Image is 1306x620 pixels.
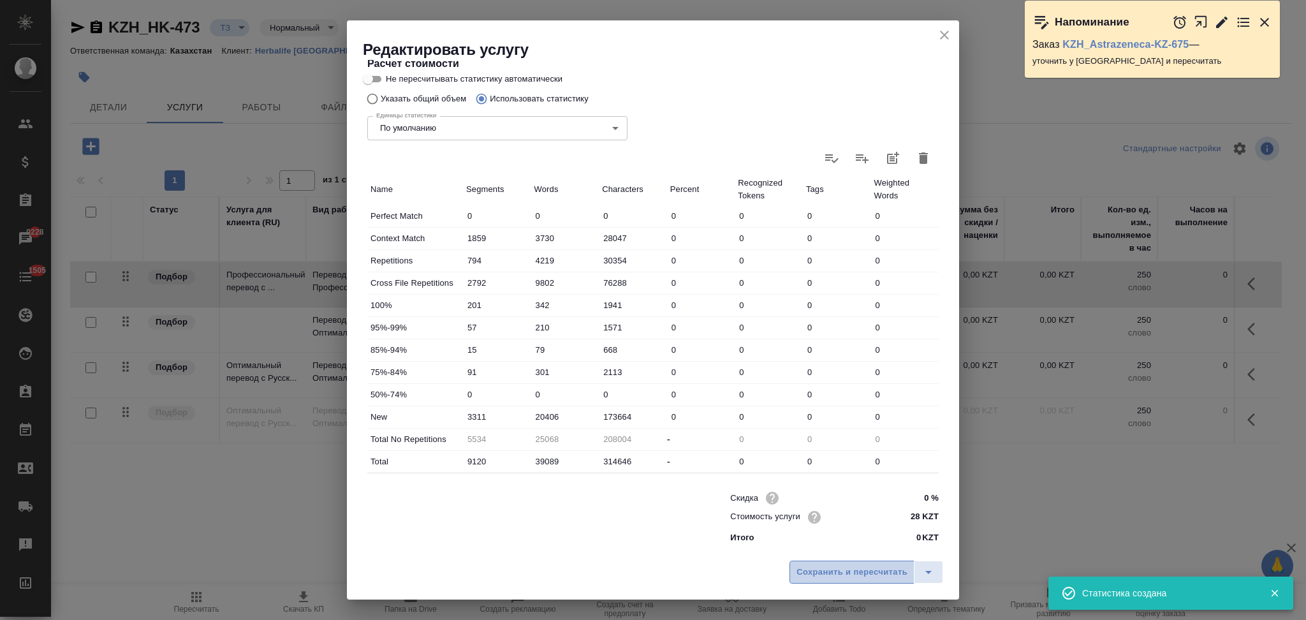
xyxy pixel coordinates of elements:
[371,388,460,401] p: 50%-74%
[371,232,460,245] p: Context Match
[463,296,531,314] input: ✎ Введи что-нибудь
[735,341,803,359] input: ✎ Введи что-нибудь
[891,508,939,526] input: ✎ Введи что-нибудь
[735,207,803,225] input: ✎ Введи что-нибудь
[735,408,803,426] input: ✎ Введи что-нибудь
[531,408,599,426] input: ✎ Введи что-нибудь
[1214,15,1229,30] button: Редактировать
[667,251,735,270] input: ✎ Введи что-нибудь
[803,430,871,448] input: Пустое поле
[735,251,803,270] input: ✎ Введи что-нибудь
[803,408,871,426] input: ✎ Введи что-нибудь
[531,363,599,381] input: ✎ Введи что-нибудь
[599,229,667,247] input: ✎ Введи что-нибудь
[908,143,939,173] button: Удалить статистику
[891,489,939,507] input: ✎ Введи что-нибудь
[730,531,754,544] p: Итого
[847,143,877,173] label: Слить статистику
[789,561,943,584] div: split button
[599,430,667,448] input: Пустое поле
[1032,55,1272,68] p: уточнить у [GEOGRAPHIC_DATA] и пересчитать
[735,363,803,381] input: ✎ Введи что-нибудь
[371,411,460,424] p: New
[667,408,735,426] input: ✎ Введи что-нибудь
[870,296,939,314] input: ✎ Введи что-нибудь
[667,318,735,337] input: ✎ Введи что-нибудь
[531,207,599,225] input: ✎ Введи что-нибудь
[667,207,735,225] input: ✎ Введи что-нибудь
[531,274,599,292] input: ✎ Введи что-нибудь
[803,251,871,270] input: ✎ Введи что-нибудь
[599,296,667,314] input: ✎ Введи что-нибудь
[531,430,599,448] input: Пустое поле
[806,183,868,196] p: Tags
[667,296,735,314] input: ✎ Введи что-нибудь
[877,143,908,173] button: Добавить статистику в работы
[463,430,531,448] input: Пустое поле
[667,432,735,447] div: -
[1032,38,1272,51] p: Заказ —
[667,229,735,247] input: ✎ Введи что-нибудь
[463,341,531,359] input: ✎ Введи что-нибудь
[1261,587,1288,599] button: Закрыть
[1194,8,1208,36] button: Открыть в новой вкладке
[599,363,667,381] input: ✎ Введи что-нибудь
[730,492,758,505] p: Скидка
[803,296,871,314] input: ✎ Введи что-нибудь
[803,341,871,359] input: ✎ Введи что-нибудь
[870,385,939,404] input: ✎ Введи что-нибудь
[916,531,921,544] p: 0
[803,452,871,471] input: ✎ Введи что-нибудь
[531,341,599,359] input: ✎ Введи что-нибудь
[371,183,460,196] p: Name
[371,433,460,446] p: Total No Repetitions
[735,430,803,448] input: Пустое поле
[1062,39,1189,50] a: KZH_Astrazeneca-KZ-675
[463,385,531,404] input: ✎ Введи что-нибудь
[371,321,460,334] p: 95%-99%
[466,183,528,196] p: Segments
[1236,15,1251,30] button: Перейти в todo
[870,341,939,359] input: ✎ Введи что-нибудь
[1055,16,1129,29] p: Напоминание
[874,177,935,202] p: Weighted Words
[870,274,939,292] input: ✎ Введи что-нибудь
[371,455,460,468] p: Total
[935,26,954,45] button: close
[816,143,847,173] label: Обновить статистику
[803,229,871,247] input: ✎ Введи что-нибудь
[735,318,803,337] input: ✎ Введи что-нибудь
[870,408,939,426] input: ✎ Введи что-нибудь
[870,229,939,247] input: ✎ Введи что-нибудь
[667,363,735,381] input: ✎ Введи что-нибудь
[371,255,460,267] p: Repetitions
[667,385,735,404] input: ✎ Введи что-нибудь
[803,318,871,337] input: ✎ Введи что-нибудь
[463,452,531,471] input: ✎ Введи что-нибудь
[1257,15,1272,30] button: Закрыть
[870,452,939,471] input: ✎ Введи что-нибудь
[463,363,531,381] input: ✎ Введи что-нибудь
[870,207,939,225] input: ✎ Введи что-нибудь
[735,385,803,404] input: ✎ Введи что-нибудь
[463,251,531,270] input: ✎ Введи что-нибудь
[1082,587,1251,600] div: Статистика создана
[789,561,914,584] button: Сохранить и пересчитать
[599,452,667,471] input: ✎ Введи что-нибудь
[371,277,460,290] p: Cross File Repetitions
[599,207,667,225] input: ✎ Введи что-нибудь
[363,40,959,60] h2: Редактировать услугу
[376,122,440,133] button: По умолчанию
[870,318,939,337] input: ✎ Введи что-нибудь
[803,207,871,225] input: ✎ Введи что-нибудь
[870,251,939,270] input: ✎ Введи что-нибудь
[371,344,460,357] p: 85%-94%
[599,274,667,292] input: ✎ Введи что-нибудь
[667,341,735,359] input: ✎ Введи что-нибудь
[367,56,939,71] h4: Расчет стоимости
[367,116,627,140] div: По умолчанию
[667,274,735,292] input: ✎ Введи что-нибудь
[463,229,531,247] input: ✎ Введи что-нибудь
[531,229,599,247] input: ✎ Введи что-нибудь
[670,183,732,196] p: Percent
